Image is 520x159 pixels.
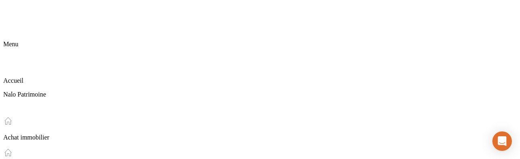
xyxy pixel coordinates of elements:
[3,116,517,141] div: Achat immobilier
[492,131,512,151] div: Open Intercom Messenger
[3,77,517,84] p: Accueil
[3,134,517,141] p: Achat immobilier
[3,91,517,98] p: Nalo Patrimoine
[3,41,18,47] span: Menu
[3,59,517,84] div: Accueil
